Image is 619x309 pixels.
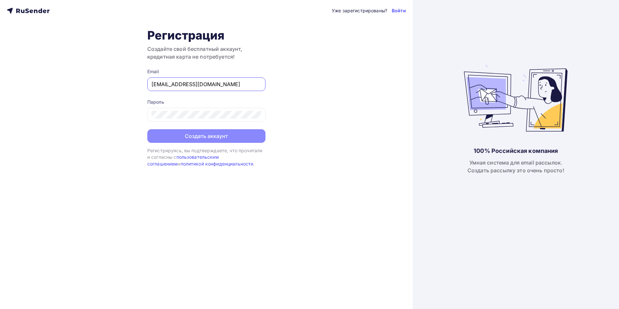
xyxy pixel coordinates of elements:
div: Email [147,68,265,75]
div: Регистрируясь, вы подтверждаете, что прочитали и согласны с и . [147,147,265,167]
a: Войти [392,7,406,14]
div: Умная система для email рассылок. Создать рассылку это очень просто! [467,159,564,174]
div: Уже зарегистрированы? [332,7,387,14]
h1: Регистрация [147,28,265,42]
div: 100% Российская компания [474,147,558,155]
a: политикой конфиденциальности [181,161,253,166]
a: пользовательским соглашением [147,154,219,166]
input: Укажите свой email [152,80,261,88]
div: Пароль [147,99,265,105]
h3: Создайте свой бесплатный аккаунт, кредитная карта не потребуется! [147,45,265,61]
button: Создать аккаунт [147,129,265,143]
